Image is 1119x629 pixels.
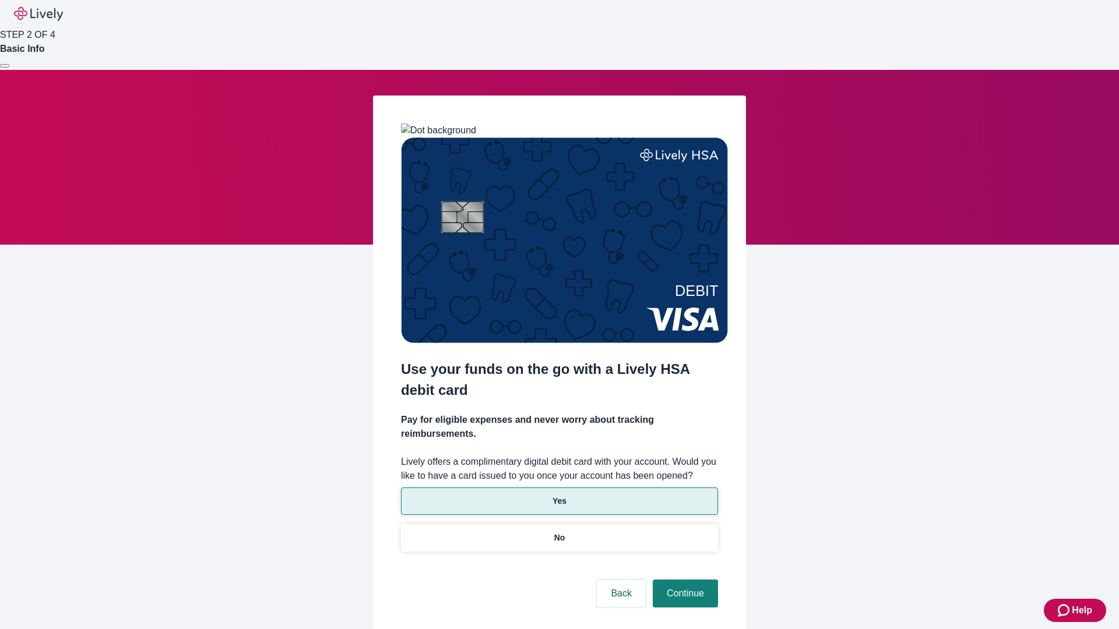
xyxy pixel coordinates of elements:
[401,359,718,401] h2: Use your funds on the go with a Lively HSA debit card
[1072,603,1092,617] span: Help
[553,495,566,507] p: Yes
[1044,599,1106,622] button: Zendesk support iconHelp
[401,524,718,552] button: No
[1058,603,1072,617] svg: Zendesk support icon
[401,123,476,137] img: Dot background
[401,413,718,441] h4: Pay for eligible expenses and never worry about tracking reimbursements.
[597,579,646,607] button: Back
[401,487,718,515] button: Yes
[653,579,718,607] button: Continue
[401,137,728,343] img: Debit card
[401,455,718,483] label: Lively offers a complimentary digital debit card with your account. Would you like to have a card...
[14,7,63,21] img: Lively
[554,532,565,544] p: No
